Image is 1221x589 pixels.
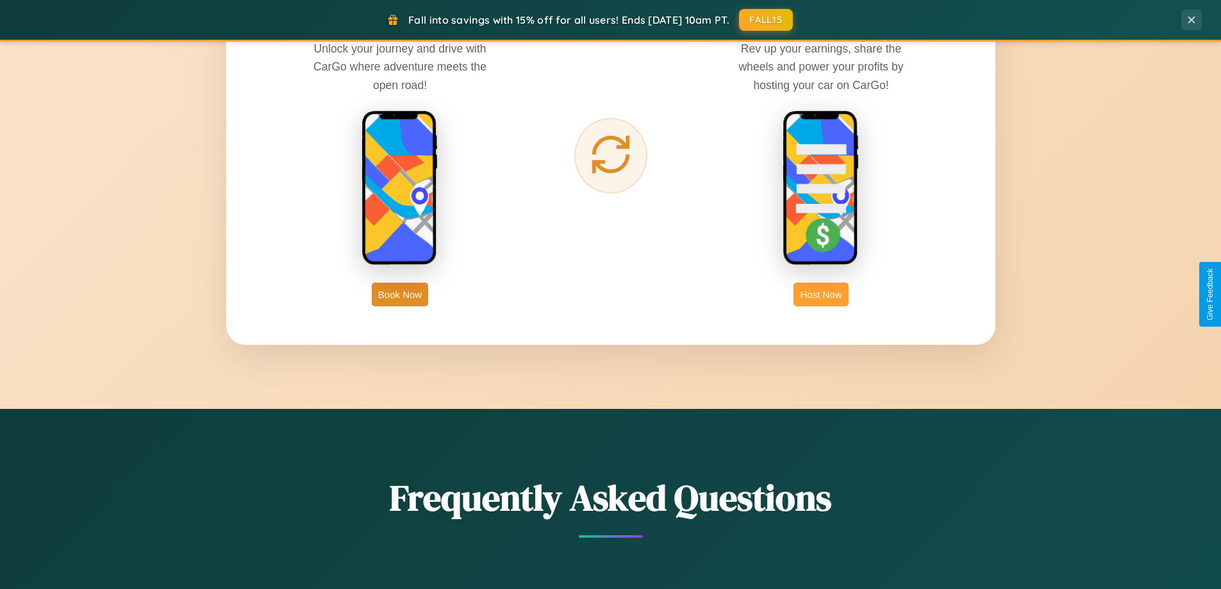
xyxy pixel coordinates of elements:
p: Rev up your earnings, share the wheels and power your profits by hosting your car on CarGo! [725,40,917,94]
span: Fall into savings with 15% off for all users! Ends [DATE] 10am PT. [408,13,729,26]
button: FALL15 [739,9,793,31]
img: host phone [783,110,860,267]
button: Book Now [372,283,428,306]
button: Host Now [793,283,848,306]
p: Unlock your journey and drive with CarGo where adventure meets the open road! [304,40,496,94]
img: rent phone [361,110,438,267]
div: Give Feedback [1206,269,1215,320]
h2: Frequently Asked Questions [226,473,995,522]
